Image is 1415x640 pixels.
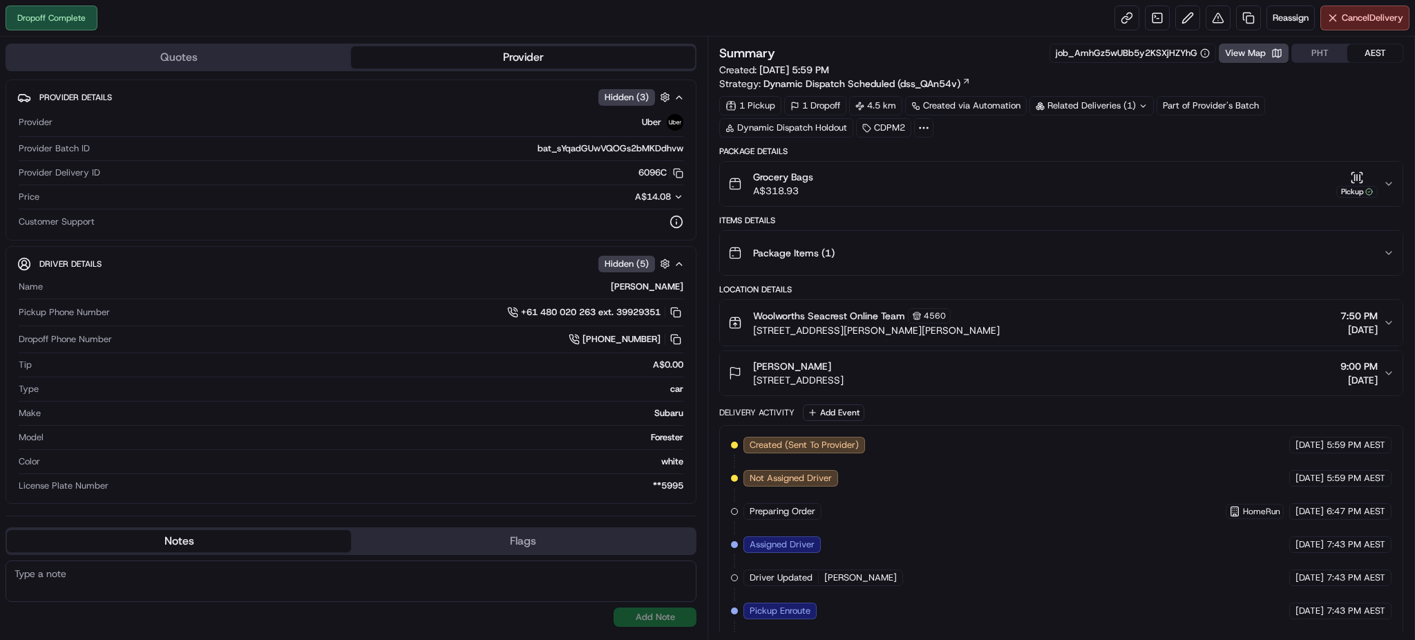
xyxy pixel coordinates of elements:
span: Driver Updated [750,572,813,584]
div: Pickup [1336,186,1378,198]
span: Color [19,455,40,468]
a: +61 480 020 263 ext. 39929351 [507,305,683,320]
div: white [46,455,683,468]
button: AEST [1347,44,1403,62]
span: Price [19,191,39,203]
span: Provider Delivery ID [19,167,100,179]
span: 7:43 PM AEST [1327,605,1385,617]
button: Provider [351,46,695,68]
span: Package Items ( 1 ) [753,246,835,260]
div: Location Details [719,284,1403,295]
span: 7:43 PM AEST [1327,538,1385,551]
button: Provider DetailsHidden (3) [17,86,685,109]
span: Pickup Enroute [750,605,810,617]
span: Provider Batch ID [19,142,90,155]
div: Subaru [46,407,683,420]
span: [DATE] 5:59 PM [759,64,829,76]
span: [STREET_ADDRESS][PERSON_NAME][PERSON_NAME] [753,323,1000,337]
span: 6:47 PM AEST [1327,505,1385,518]
span: Created (Sent To Provider) [750,439,859,451]
button: A$14.08 [562,191,683,203]
span: Provider Details [39,92,112,103]
span: [PERSON_NAME] [824,572,897,584]
span: [DATE] [1295,538,1324,551]
button: Add Event [803,404,864,421]
button: Package Items (1) [720,231,1403,275]
button: Reassign [1266,6,1315,30]
button: CancelDelivery [1320,6,1409,30]
a: Created via Automation [905,96,1027,115]
div: Dynamic Dispatch Holdout [719,118,853,138]
button: Pickup [1336,171,1378,198]
span: [STREET_ADDRESS] [753,373,844,387]
span: bat_sYqadGUwVQOGs2bMKDdhvw [538,142,683,155]
button: Hidden (3) [598,88,674,106]
div: 1 Dropoff [784,96,846,115]
button: 6096C [638,167,683,179]
div: CDPM2 [856,118,911,138]
span: Customer Support [19,216,95,228]
span: [DATE] [1295,505,1324,518]
div: Forester [49,431,683,444]
span: [PHONE_NUMBER] [582,333,661,346]
a: [PHONE_NUMBER] [569,332,683,347]
div: A$0.00 [37,359,683,371]
span: [DATE] [1295,439,1324,451]
button: Hidden (5) [598,255,674,272]
button: Grocery BagsA$318.93Pickup [720,162,1403,206]
span: Dropoff Phone Number [19,333,112,346]
span: Not Assigned Driver [750,472,832,484]
span: License Plate Number [19,480,108,492]
span: Woolworths Seacrest Online Team [753,309,905,323]
div: car [44,383,683,395]
a: Dynamic Dispatch Scheduled (dss_QAn54v) [763,77,971,91]
span: Created: [719,63,829,77]
span: 5:59 PM AEST [1327,472,1385,484]
span: [DATE] [1295,472,1324,484]
span: 5:59 PM AEST [1327,439,1385,451]
span: Pickup Phone Number [19,306,110,319]
img: uber-new-logo.jpeg [667,114,683,131]
span: Hidden ( 5 ) [605,258,649,270]
span: Cancel Delivery [1342,12,1403,24]
span: Provider [19,116,53,129]
span: Reassign [1273,12,1309,24]
span: [DATE] [1295,572,1324,584]
div: 1 Pickup [719,96,781,115]
span: Uber [642,116,661,129]
button: [PERSON_NAME][STREET_ADDRESS]9:00 PM[DATE] [720,351,1403,395]
span: 7:43 PM AEST [1327,572,1385,584]
div: Strategy: [719,77,971,91]
span: Name [19,281,43,293]
span: Assigned Driver [750,538,815,551]
button: Flags [351,530,695,552]
button: Driver DetailsHidden (5) [17,252,685,275]
div: Delivery Activity [719,407,795,418]
span: [DATE] [1340,323,1378,337]
span: Preparing Order [750,505,815,518]
div: 4.5 km [849,96,902,115]
span: Make [19,407,41,420]
span: HomeRun [1243,506,1280,517]
span: A$318.93 [753,184,813,198]
span: +61 480 020 263 ext. 39929351 [521,306,661,319]
div: Items Details [719,215,1403,226]
button: PHT [1292,44,1347,62]
button: View Map [1219,44,1289,63]
span: Model [19,431,44,444]
span: Driver Details [39,258,102,270]
span: [PERSON_NAME] [753,359,831,373]
h3: Summary [719,47,775,59]
button: job_AmhGz5wUBb5y2KSXjHZYhG [1056,47,1210,59]
span: Dynamic Dispatch Scheduled (dss_QAn54v) [763,77,960,91]
div: Related Deliveries (1) [1029,96,1154,115]
span: 7:50 PM [1340,309,1378,323]
span: 9:00 PM [1340,359,1378,373]
span: Hidden ( 3 ) [605,91,649,104]
span: [DATE] [1295,605,1324,617]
